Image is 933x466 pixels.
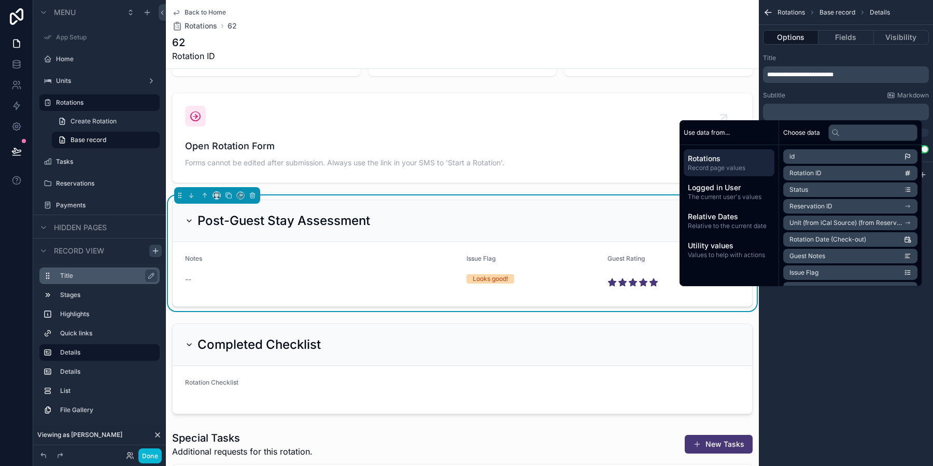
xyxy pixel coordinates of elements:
[60,310,155,318] label: Highlights
[56,179,158,188] label: Reservations
[185,255,202,262] span: Notes
[763,104,929,120] div: scrollable content
[56,33,158,41] label: App Setup
[185,8,226,17] span: Back to Home
[54,246,104,256] span: Record view
[138,448,162,463] button: Done
[70,117,117,125] span: Create Rotation
[874,30,929,45] button: Visibility
[172,50,215,62] span: Rotation ID
[60,272,151,280] label: Title
[56,158,158,166] label: Tasks
[473,274,508,284] div: Looks good!
[172,35,215,50] h1: 62
[607,255,645,262] span: Guest Rating
[818,30,873,45] button: Fields
[52,132,160,148] a: Base record
[897,91,929,100] span: Markdown
[56,77,143,85] label: Units
[688,251,770,259] span: Values to help with actions
[60,329,155,337] label: Quick links
[763,54,776,62] label: Title
[819,8,855,17] span: Base record
[763,66,929,83] div: scrollable content
[688,193,770,201] span: The current user's values
[70,136,106,144] span: Base record
[763,30,818,45] button: Options
[54,7,76,18] span: Menu
[870,8,890,17] span: Details
[37,431,122,439] span: Viewing as [PERSON_NAME]
[56,55,158,63] label: Home
[688,164,770,172] span: Record page values
[60,387,155,395] label: List
[172,8,226,17] a: Back to Home
[197,213,370,229] h2: Post-Guest Stay Assessment
[688,153,770,164] span: Rotations
[680,145,779,267] div: scrollable content
[688,182,770,193] span: Logged in User
[684,128,730,136] span: Use data from...
[466,255,496,262] span: Issue Flag
[54,222,107,233] span: Hidden pages
[56,98,153,107] label: Rotations
[688,222,770,230] span: Relative to the current date
[688,211,770,222] span: Relative Dates
[777,8,805,17] span: Rotations
[60,348,151,357] label: Details
[185,21,217,31] span: Rotations
[185,274,191,285] span: --
[52,113,160,130] a: Create Rotation
[887,91,929,100] a: Markdown
[172,21,217,31] a: Rotations
[60,291,155,299] label: Stages
[763,91,785,100] label: Subtitle
[688,241,770,251] span: Utility values
[33,263,166,429] div: scrollable content
[56,201,158,209] label: Payments
[60,368,155,376] label: Details
[783,128,820,136] span: Choose data
[60,406,155,414] label: File Gallery
[228,21,237,31] a: 62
